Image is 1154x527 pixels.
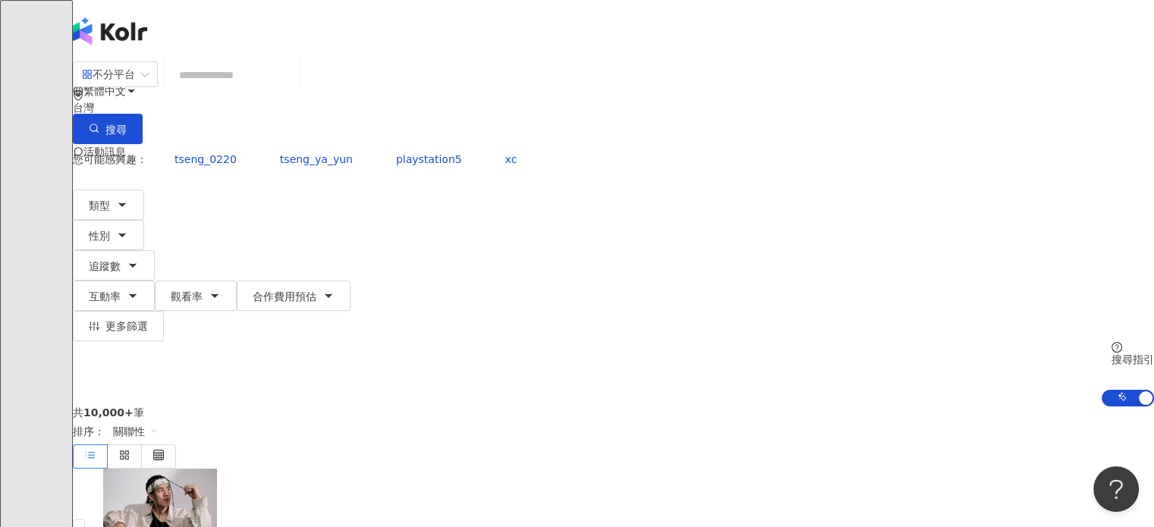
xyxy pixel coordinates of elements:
img: logo [73,17,147,45]
span: 互動率 [89,290,121,303]
span: tseng_0220 [175,153,237,165]
button: tseng_0220 [159,144,253,174]
span: 您可能感興趣： [73,153,147,165]
span: 合作費用預估 [253,290,316,303]
span: 類型 [89,199,110,212]
div: 不分平台 [82,62,135,86]
button: 追蹤數 [73,250,155,281]
div: 共 筆 [73,406,1154,419]
button: 合作費用預估 [237,281,351,311]
div: 台灣 [73,102,1154,114]
span: appstore [82,69,93,80]
span: 性別 [89,230,110,242]
button: 更多篩選 [73,311,164,341]
span: question-circle [1112,342,1122,353]
span: 追蹤數 [89,260,121,272]
span: 觀看率 [171,290,203,303]
div: 排序： [73,419,1154,444]
span: playstation5 [396,153,462,165]
span: 10,000+ [83,406,134,419]
button: tseng_ya_yun [264,144,369,174]
span: 更多篩選 [105,320,148,332]
button: 觀看率 [155,281,237,311]
button: 搜尋 [73,114,143,144]
button: 互動率 [73,281,155,311]
span: tseng_ya_yun [280,153,353,165]
button: playstation5 [380,144,478,174]
span: 關聯性 [113,419,159,444]
span: 搜尋 [105,124,127,136]
button: xc [489,144,533,174]
button: 類型 [73,190,144,220]
span: xc [505,153,517,165]
span: 活動訊息 [83,146,126,158]
iframe: Help Scout Beacon - Open [1093,466,1139,512]
div: 搜尋指引 [1112,353,1154,365]
button: 性別 [73,220,144,250]
span: environment [73,90,83,101]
